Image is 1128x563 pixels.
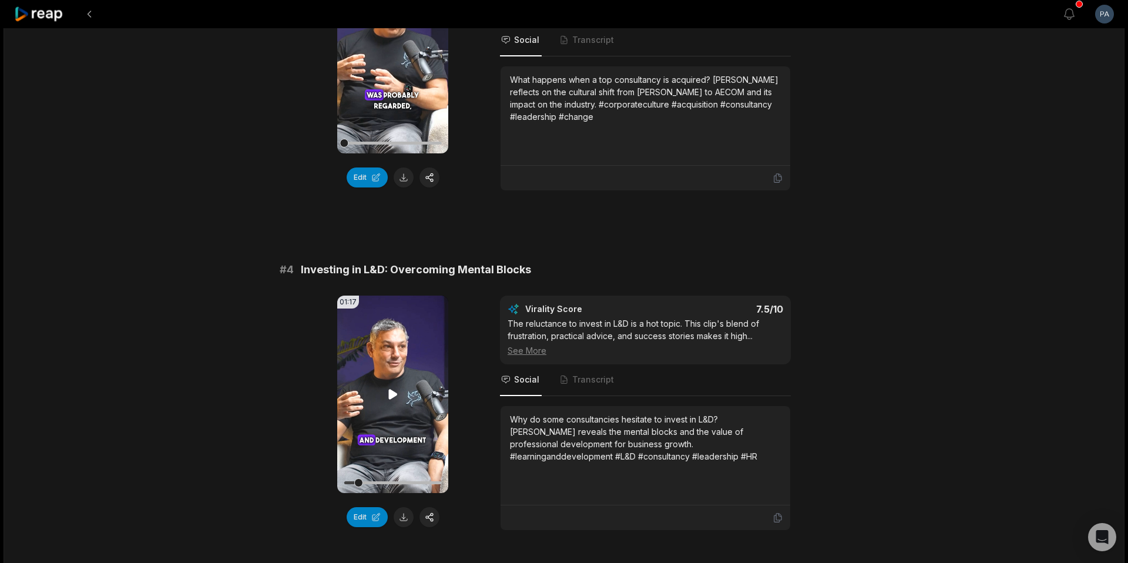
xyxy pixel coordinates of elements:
[500,25,791,56] nav: Tabs
[572,34,614,46] span: Transcript
[508,317,783,357] div: The reluctance to invest in L&D is a hot topic. This clip's blend of frustration, practical advic...
[347,507,388,527] button: Edit
[514,374,539,386] span: Social
[514,34,539,46] span: Social
[347,167,388,187] button: Edit
[508,344,783,357] div: See More
[500,364,791,396] nav: Tabs
[657,303,784,315] div: 7.5 /10
[510,413,781,463] div: Why do some consultancies hesitate to invest in L&D? [PERSON_NAME] reveals the mental blocks and ...
[1088,523,1116,551] div: Open Intercom Messenger
[510,73,781,123] div: What happens when a top consultancy is acquired? [PERSON_NAME] reflects on the cultural shift fro...
[280,262,294,278] span: # 4
[525,303,652,315] div: Virality Score
[572,374,614,386] span: Transcript
[301,262,531,278] span: Investing in L&D: Overcoming Mental Blocks
[337,296,448,493] video: Your browser does not support mp4 format.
